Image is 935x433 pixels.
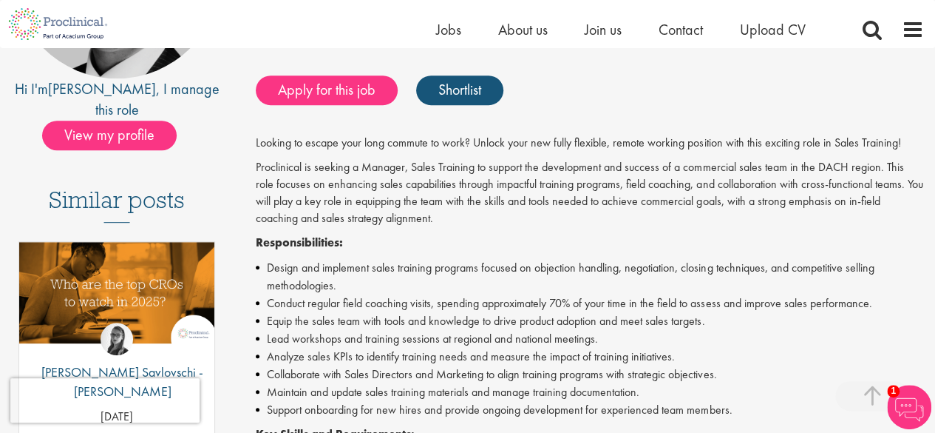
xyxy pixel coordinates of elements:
[48,79,156,98] a: [PERSON_NAME]
[256,383,924,401] li: Maintain and update sales training materials and manage training documentation.
[19,242,214,373] a: Link to a post
[256,312,924,330] li: Equip the sales team with tools and knowledge to drive product adoption and meet sales targets.
[11,78,222,121] div: Hi I'm , I manage this role
[256,235,343,250] strong: Responsibilities:
[101,323,133,355] img: Theodora Savlovschi - Wicks
[256,135,924,152] p: Looking to escape your long commute to work? Unlock your new fully flexible, remote working posit...
[887,385,900,397] span: 1
[498,20,548,39] a: About us
[416,75,503,105] a: Shortlist
[256,330,924,348] li: Lead workshops and training sessions at regional and national meetings.
[19,242,214,343] img: Top 10 CROs 2025 | Proclinical
[740,20,806,39] a: Upload CV
[42,121,177,150] span: View my profile
[49,187,185,223] h3: Similar posts
[256,259,924,295] li: Design and implement sales training programs focused on objection handling, negotiation, closing ...
[19,323,214,408] a: Theodora Savlovschi - Wicks [PERSON_NAME] Savlovschi - [PERSON_NAME]
[10,378,200,423] iframe: reCAPTCHA
[659,20,703,39] a: Contact
[256,401,924,419] li: Support onboarding for new hires and provide ongoing development for experienced team members.
[42,124,191,143] a: View my profile
[19,363,214,400] p: [PERSON_NAME] Savlovschi - [PERSON_NAME]
[585,20,622,39] a: Join us
[256,295,924,312] li: Conduct regular field coaching visits, spending approximately 70% of your time in the field to as...
[256,366,924,383] li: Collaborate with Sales Directors and Marketing to align training programs with strategic objectives.
[256,348,924,366] li: Analyze sales KPIs to identify training needs and measure the impact of training initiatives.
[256,75,398,105] a: Apply for this job
[887,385,931,429] img: Chatbot
[256,159,924,226] p: Proclinical is seeking a Manager, Sales Training to support the development and success of a comm...
[436,20,461,39] a: Jobs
